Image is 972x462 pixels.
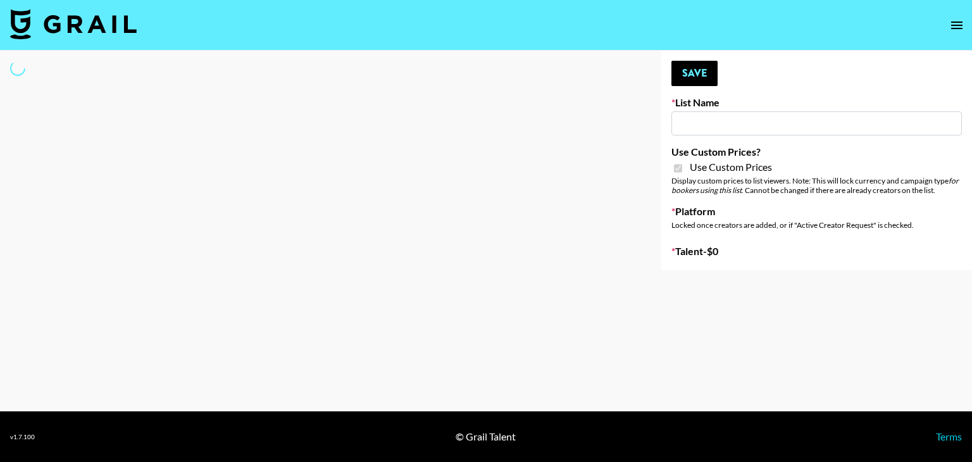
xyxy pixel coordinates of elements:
label: Use Custom Prices? [671,146,962,158]
button: open drawer [944,13,969,38]
img: Grail Talent [10,9,137,39]
div: Locked once creators are added, or if "Active Creator Request" is checked. [671,220,962,230]
label: Talent - $ 0 [671,245,962,258]
button: Save [671,61,718,86]
label: Platform [671,205,962,218]
a: Terms [936,430,962,442]
span: Use Custom Prices [690,161,772,173]
em: for bookers using this list [671,176,959,195]
div: © Grail Talent [456,430,516,443]
label: List Name [671,96,962,109]
div: Display custom prices to list viewers. Note: This will lock currency and campaign type . Cannot b... [671,176,962,195]
div: v 1.7.100 [10,433,35,441]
